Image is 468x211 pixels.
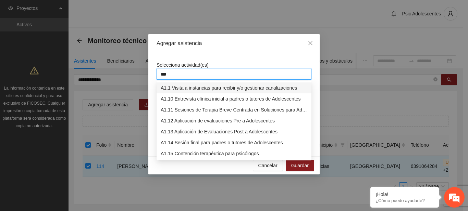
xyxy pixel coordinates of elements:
[161,139,307,146] div: A1.14 Sesión final para padres o tutores de Adolescentes
[161,84,307,92] div: A1.1 Visita a instancias para recibir y/o gestionar canalizaciones
[286,160,314,171] button: Guardar
[3,139,131,163] textarea: Escriba su mensaje y pulse “Intro”
[375,192,434,197] div: ¡Hola!
[157,137,311,148] div: A1.14 Sesión final para padres o tutores de Adolescentes
[161,117,307,124] div: A1.12 Aplicación de evaluaciones Pre a Adolescentes
[157,148,311,159] div: A1.15 Contención terapéutica para psicólogos
[161,150,307,157] div: A1.15 Contención terapéutica para psicólogos
[258,162,278,169] span: Cancelar
[301,34,320,53] button: Close
[308,40,313,46] span: close
[157,40,311,47] div: Agregar asistencia
[157,104,311,115] div: A1.11 Sesiones de Terapia Breve Centrada en Soluciones para Adolescentes
[157,115,311,126] div: A1.12 Aplicación de evaluaciones Pre a Adolescentes
[157,126,311,137] div: A1.13 Aplicación de Evaluaciones Post a Adolescentes
[40,67,95,136] span: Estamos en línea.
[112,3,129,20] div: Minimizar ventana de chat en vivo
[36,35,115,44] div: Chatee con nosotros ahora
[157,93,311,104] div: A1.10 Entrevista clínica inicial a padres o tutores de Adolescentes
[157,62,209,68] span: Selecciona actividad(es)
[161,106,307,114] div: A1.11 Sesiones de Terapia Breve Centrada en Soluciones para Adolescentes
[253,160,283,171] button: Cancelar
[375,198,434,203] p: ¿Cómo puedo ayudarte?
[157,82,311,93] div: A1.1 Visita a instancias para recibir y/o gestionar canalizaciones
[161,128,307,135] div: A1.13 Aplicación de Evaluaciones Post a Adolescentes
[291,162,309,169] span: Guardar
[161,95,307,103] div: A1.10 Entrevista clínica inicial a padres o tutores de Adolescentes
